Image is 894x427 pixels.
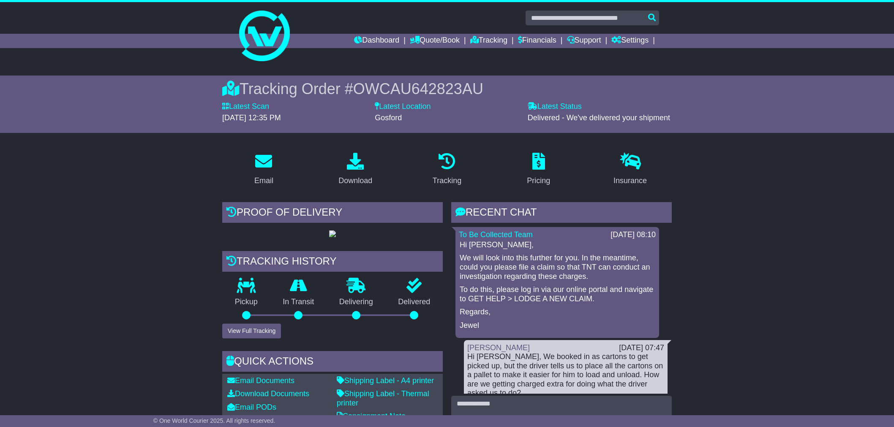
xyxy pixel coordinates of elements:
a: Financials [518,34,556,48]
div: Pricing [527,175,550,186]
a: Dashboard [354,34,399,48]
p: Jewel [460,321,655,330]
p: Delivering [327,297,386,307]
img: GetPodImage [329,230,336,237]
a: Shipping Label - Thermal printer [337,389,429,407]
a: Shipping Label - A4 printer [337,376,434,385]
div: Proof of Delivery [222,202,443,225]
div: RECENT CHAT [451,202,672,225]
label: Latest Location [375,102,431,111]
a: Email Documents [227,376,294,385]
div: Tracking Order # [222,80,672,98]
div: Hi [PERSON_NAME], We booked in as cartons to get picked up, but the driver tells us to place all ... [467,352,664,398]
div: Tracking [433,175,461,186]
label: Latest Scan [222,102,269,111]
p: Regards, [460,308,655,317]
p: In Transit [270,297,327,307]
a: Download Documents [227,389,309,398]
span: OWCAU642823AU [353,80,483,97]
button: View Full Tracking [222,324,281,338]
div: [DATE] 07:47 [619,343,664,353]
span: [DATE] 12:35 PM [222,114,281,122]
div: Insurance [613,175,647,186]
a: Consignment Note [337,412,406,420]
p: Hi [PERSON_NAME], [460,241,655,250]
span: Gosford [375,114,402,122]
div: Email [254,175,273,186]
a: To Be Collected Team [459,230,533,239]
div: Download [338,175,372,186]
a: [PERSON_NAME] [467,343,530,352]
a: Download [333,150,378,189]
span: Delivered - We've delivered your shipment [528,114,670,122]
p: To do this, please log in via our online portal and navigate to GET HELP > LODGE A NEW CLAIM. [460,285,655,303]
a: Insurance [608,150,652,189]
a: Email PODs [227,403,276,411]
a: Email [249,150,279,189]
div: [DATE] 08:10 [611,230,656,240]
label: Latest Status [528,102,582,111]
a: Pricing [521,150,556,189]
a: Settings [611,34,649,48]
div: Quick Actions [222,351,443,374]
a: Support [567,34,601,48]
a: Tracking [427,150,467,189]
div: Tracking history [222,251,443,274]
a: Tracking [470,34,507,48]
p: Delivered [386,297,443,307]
span: © One World Courier 2025. All rights reserved. [153,417,275,424]
p: We will look into this further for you. In the meantime, could you please file a claim so that TN... [460,254,655,281]
p: Pickup [222,297,270,307]
a: Quote/Book [410,34,460,48]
